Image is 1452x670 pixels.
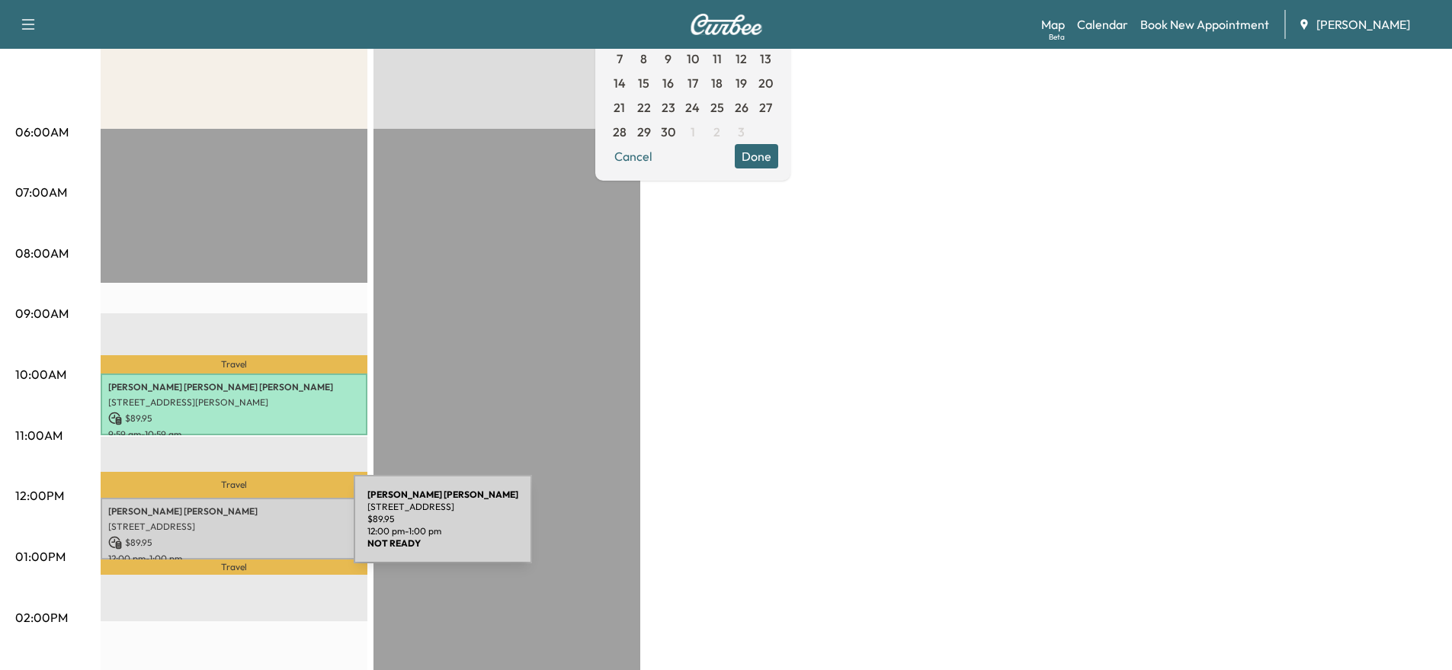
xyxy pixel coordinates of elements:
[735,98,748,117] span: 26
[108,536,360,550] p: $ 89.95
[687,50,699,68] span: 10
[108,381,360,393] p: [PERSON_NAME] [PERSON_NAME] [PERSON_NAME]
[1077,15,1128,34] a: Calendar
[108,505,360,518] p: [PERSON_NAME] [PERSON_NAME]
[617,50,623,68] span: 7
[108,412,360,425] p: $ 89.95
[614,74,626,92] span: 14
[638,74,649,92] span: 15
[614,98,625,117] span: 21
[15,123,69,141] p: 06:00AM
[688,74,698,92] span: 17
[710,98,724,117] span: 25
[607,144,659,168] button: Cancel
[637,123,651,141] span: 29
[1316,15,1410,34] span: [PERSON_NAME]
[15,304,69,322] p: 09:00AM
[760,50,771,68] span: 13
[738,123,745,141] span: 3
[690,14,763,35] img: Curbee Logo
[108,521,360,533] p: [STREET_ADDRESS]
[662,98,675,117] span: 23
[665,50,672,68] span: 9
[108,428,360,441] p: 9:59 am - 10:59 am
[685,98,700,117] span: 24
[758,74,773,92] span: 20
[15,244,69,262] p: 08:00AM
[759,98,772,117] span: 27
[1041,15,1065,34] a: MapBeta
[1140,15,1269,34] a: Book New Appointment
[736,50,747,68] span: 12
[15,547,66,566] p: 01:00PM
[101,559,367,575] p: Travel
[691,123,695,141] span: 1
[1049,31,1065,43] div: Beta
[15,183,67,201] p: 07:00AM
[661,123,675,141] span: 30
[613,123,627,141] span: 28
[640,50,647,68] span: 8
[736,74,747,92] span: 19
[15,486,64,505] p: 12:00PM
[15,365,66,383] p: 10:00AM
[108,396,360,409] p: [STREET_ADDRESS][PERSON_NAME]
[637,98,651,117] span: 22
[101,355,367,373] p: Travel
[15,608,68,627] p: 02:00PM
[15,426,63,444] p: 11:00AM
[713,123,720,141] span: 2
[101,472,367,498] p: Travel
[711,74,723,92] span: 18
[108,553,360,565] p: 12:00 pm - 1:00 pm
[662,74,674,92] span: 16
[735,144,778,168] button: Done
[713,50,722,68] span: 11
